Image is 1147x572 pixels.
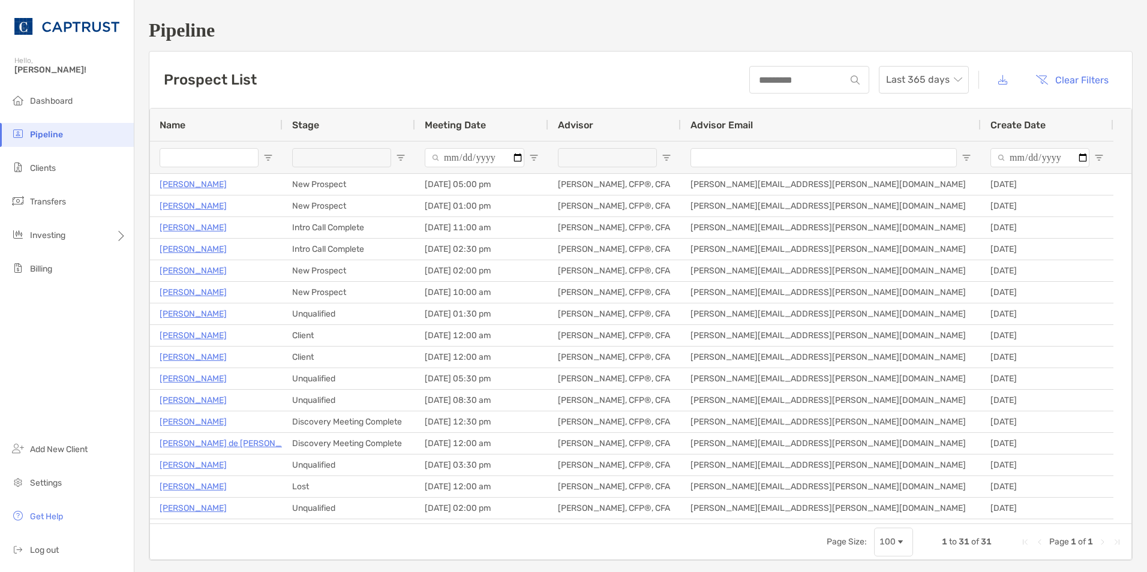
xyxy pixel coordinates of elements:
a: [PERSON_NAME] [160,457,227,472]
div: [DATE] [981,174,1113,195]
div: [PERSON_NAME], CFP®, CFA [548,174,681,195]
button: Open Filter Menu [662,153,671,162]
div: Page Size [874,528,913,556]
img: input icon [851,76,860,85]
div: [DATE] [981,217,1113,238]
div: Intro Call Complete [283,239,415,260]
div: [DATE] 05:00 pm [415,174,548,195]
div: Previous Page [1035,537,1044,547]
button: Open Filter Menu [263,153,273,162]
img: investing icon [11,227,25,242]
p: [PERSON_NAME] [160,522,227,537]
div: [PERSON_NAME][EMAIL_ADDRESS][PERSON_NAME][DOMAIN_NAME] [681,454,981,475]
div: [PERSON_NAME][EMAIL_ADDRESS][PERSON_NAME][DOMAIN_NAME] [681,303,981,324]
div: Unqualified [283,498,415,519]
span: to [949,537,957,547]
div: [DATE] 02:00 pm [415,260,548,281]
h3: Prospect List [164,71,257,88]
span: 31 [981,537,992,547]
div: [PERSON_NAME][EMAIL_ADDRESS][PERSON_NAME][DOMAIN_NAME] [681,368,981,389]
img: add_new_client icon [11,441,25,456]
a: [PERSON_NAME] [160,393,227,408]
div: Unqualified [283,454,415,475]
div: [DATE] 12:00 am [415,476,548,497]
div: [PERSON_NAME][EMAIL_ADDRESS][PERSON_NAME][DOMAIN_NAME] [681,217,981,238]
span: Get Help [30,511,63,522]
img: CAPTRUST Logo [14,5,119,48]
div: [DATE] 10:30 am [415,519,548,540]
input: Create Date Filter Input [990,148,1089,167]
div: [PERSON_NAME][EMAIL_ADDRESS][PERSON_NAME][DOMAIN_NAME] [681,282,981,303]
p: [PERSON_NAME] [160,198,227,213]
span: of [971,537,979,547]
img: pipeline icon [11,127,25,141]
span: Transfers [30,197,66,207]
span: Dashboard [30,96,73,106]
div: New Prospect [283,282,415,303]
div: [DATE] 01:30 pm [415,303,548,324]
div: [DATE] [981,476,1113,497]
a: [PERSON_NAME] [160,263,227,278]
div: [PERSON_NAME], CFP®, CFA [548,411,681,432]
img: dashboard icon [11,93,25,107]
span: Name [160,119,185,131]
input: Meeting Date Filter Input [425,148,524,167]
div: [PERSON_NAME][EMAIL_ADDRESS][PERSON_NAME][DOMAIN_NAME] [681,325,981,346]
span: Advisor Email [690,119,753,131]
div: Client [283,325,415,346]
div: [PERSON_NAME][EMAIL_ADDRESS][PERSON_NAME][DOMAIN_NAME] [681,260,981,281]
div: [PERSON_NAME], CFP®, CFA [548,217,681,238]
div: Unqualified [283,519,415,540]
a: [PERSON_NAME] [160,328,227,343]
div: Intro Call Complete [283,217,415,238]
div: [DATE] [981,411,1113,432]
div: 100 [879,537,896,547]
span: [PERSON_NAME]! [14,65,127,75]
div: Unqualified [283,303,415,324]
div: [PERSON_NAME][EMAIL_ADDRESS][PERSON_NAME][DOMAIN_NAME] [681,498,981,519]
div: [PERSON_NAME], CFP®, CFA [548,433,681,454]
p: [PERSON_NAME] [160,350,227,365]
div: [DATE] [981,325,1113,346]
p: [PERSON_NAME] [160,501,227,516]
img: get-help icon [11,508,25,523]
span: 1 [1088,537,1093,547]
img: settings icon [11,475,25,489]
div: [DATE] 01:00 pm [415,195,548,216]
a: [PERSON_NAME] [160,414,227,429]
div: New Prospect [283,174,415,195]
div: Unqualified [283,390,415,411]
span: Create Date [990,119,1046,131]
div: [DATE] 12:30 pm [415,411,548,432]
div: [DATE] [981,390,1113,411]
span: Pipeline [30,130,63,140]
div: [PERSON_NAME][EMAIL_ADDRESS][PERSON_NAME][DOMAIN_NAME] [681,347,981,368]
span: 31 [959,537,969,547]
div: [PERSON_NAME], CFP®, CFA [548,325,681,346]
div: [PERSON_NAME][EMAIL_ADDRESS][PERSON_NAME][DOMAIN_NAME] [681,476,981,497]
div: [PERSON_NAME], CFP®, CFA [548,347,681,368]
div: [DATE] 12:00 am [415,433,548,454]
a: [PERSON_NAME] [160,220,227,235]
span: Clients [30,163,56,173]
a: [PERSON_NAME] [160,306,227,321]
div: [DATE] [981,433,1113,454]
p: [PERSON_NAME] [160,285,227,300]
div: [DATE] [981,519,1113,540]
input: Advisor Email Filter Input [690,148,957,167]
div: [PERSON_NAME], CFP®, CFA [548,195,681,216]
span: Billing [30,264,52,274]
div: Client [283,347,415,368]
div: [PERSON_NAME][EMAIL_ADDRESS][PERSON_NAME][DOMAIN_NAME] [681,390,981,411]
img: billing icon [11,261,25,275]
div: [DATE] 10:00 am [415,282,548,303]
a: [PERSON_NAME] de [PERSON_NAME] [160,436,307,451]
h1: Pipeline [149,19,1133,41]
p: [PERSON_NAME] [160,242,227,257]
div: [DATE] 02:00 pm [415,498,548,519]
